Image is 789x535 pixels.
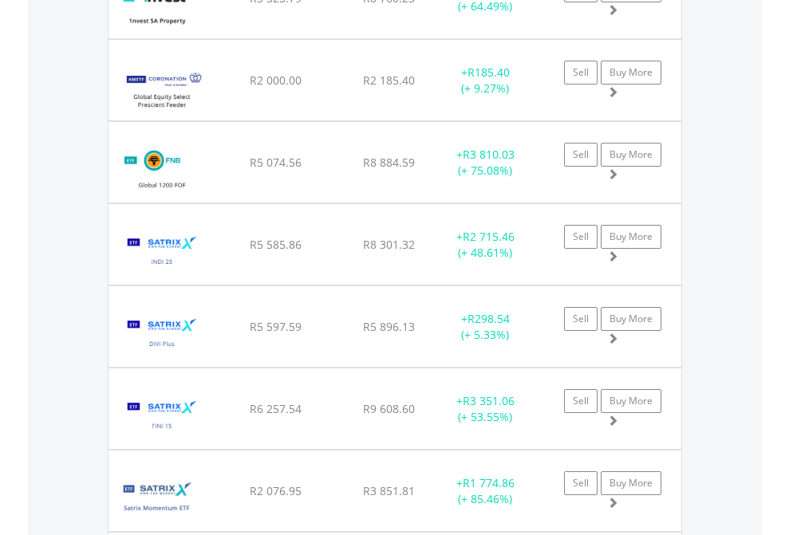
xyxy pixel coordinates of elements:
div: + (+ 9.27%) [436,65,535,96]
a: Buy More [601,471,661,495]
a: Sell [564,61,598,85]
span: R3 810.03 [463,147,515,162]
span: R3 351.06 [463,393,515,408]
a: Sell [564,143,598,167]
a: Buy More [601,61,661,85]
span: R2 000.00 [250,73,302,88]
a: Buy More [601,225,661,249]
a: Sell [564,471,598,495]
img: TFSA.FNBEQF.png [116,142,208,199]
img: TFSA.STXDIV.png [116,306,208,363]
a: Buy More [601,143,661,167]
span: R8 301.32 [363,237,415,252]
span: R5 585.86 [250,237,302,252]
span: R2 185.40 [363,73,415,88]
div: + (+ 75.08%) [436,147,535,179]
img: TFSA.STXFIN.png [116,388,208,445]
a: Sell [564,225,598,249]
span: R9 608.60 [363,401,415,416]
span: R298.54 [467,311,510,326]
div: + (+ 85.46%) [436,475,535,507]
span: R3 851.81 [363,483,415,498]
span: R5 896.13 [363,319,415,334]
span: R185.40 [467,65,510,80]
span: R8 884.59 [363,155,415,170]
a: Sell [564,389,598,413]
span: R5 074.56 [250,155,302,170]
a: Sell [564,307,598,331]
span: R2 715.46 [463,229,515,244]
a: Buy More [601,307,661,331]
img: TFSA.COGES.png [116,60,208,116]
span: R6 257.54 [250,401,302,416]
img: TFSA.STXMMT.png [116,470,197,527]
span: R2 076.95 [250,483,302,498]
div: + (+ 53.55%) [436,393,535,425]
span: R1 774.86 [463,475,515,490]
img: TFSA.STXIND.png [116,224,208,281]
div: + (+ 5.33%) [436,311,535,343]
div: + (+ 48.61%) [436,229,535,261]
a: Buy More [601,389,661,413]
span: R5 597.59 [250,319,302,334]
